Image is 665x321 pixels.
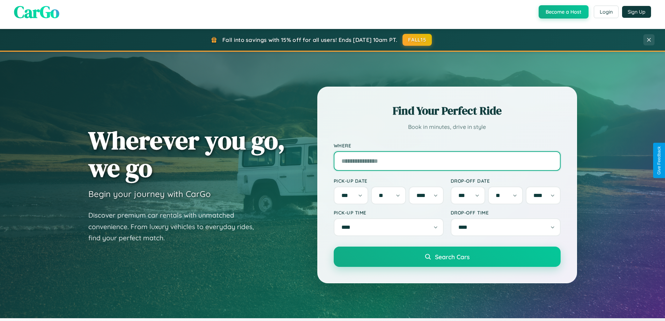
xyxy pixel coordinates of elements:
span: Search Cars [435,253,470,261]
button: Search Cars [334,247,561,267]
label: Pick-up Date [334,178,444,184]
label: Where [334,143,561,148]
label: Drop-off Time [451,210,561,216]
button: Become a Host [539,5,589,19]
button: FALL15 [402,34,432,46]
p: Book in minutes, drive in style [334,122,561,132]
h3: Begin your journey with CarGo [88,189,211,199]
button: Sign Up [622,6,651,18]
p: Discover premium car rentals with unmatched convenience. From luxury vehicles to everyday rides, ... [88,210,263,244]
span: CarGo [14,0,59,23]
label: Drop-off Date [451,178,561,184]
div: Give Feedback [657,146,662,175]
span: Fall into savings with 15% off for all users! Ends [DATE] 10am PT. [222,36,397,43]
button: Login [594,6,619,18]
label: Pick-up Time [334,210,444,216]
h2: Find Your Perfect Ride [334,103,561,118]
h1: Wherever you go, we go [88,126,285,182]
